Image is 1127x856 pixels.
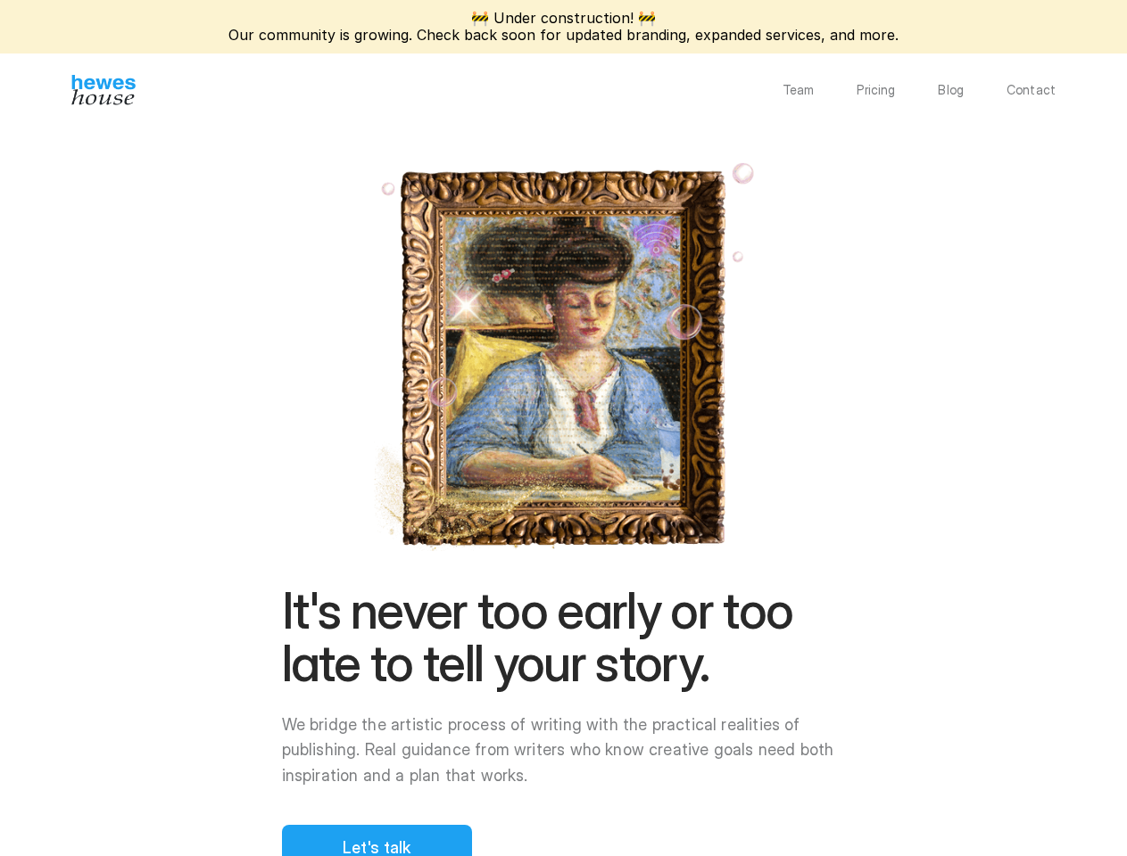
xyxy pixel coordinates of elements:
p: 🚧 Under construction! 🚧 [228,10,899,27]
a: Pricing [857,84,895,96]
a: Team [783,84,815,96]
a: Contact [1007,84,1056,96]
img: Hewes House’s book coach services offer creative writing courses, writing class to learn differen... [71,75,136,105]
p: We bridge the artistic process of writing with the practical realities of publishing. Real guidan... [282,712,846,789]
h1: It's never too early or too late to tell your story. [282,585,846,691]
p: Our community is growing. Check back soon for updated branding, expanded services, and more. [228,27,899,44]
a: Blog [938,84,964,96]
img: Pierre Bonnard's "Misia Godebska Writing" depicts a woman writing in her notebook. You'll be just... [366,155,762,556]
